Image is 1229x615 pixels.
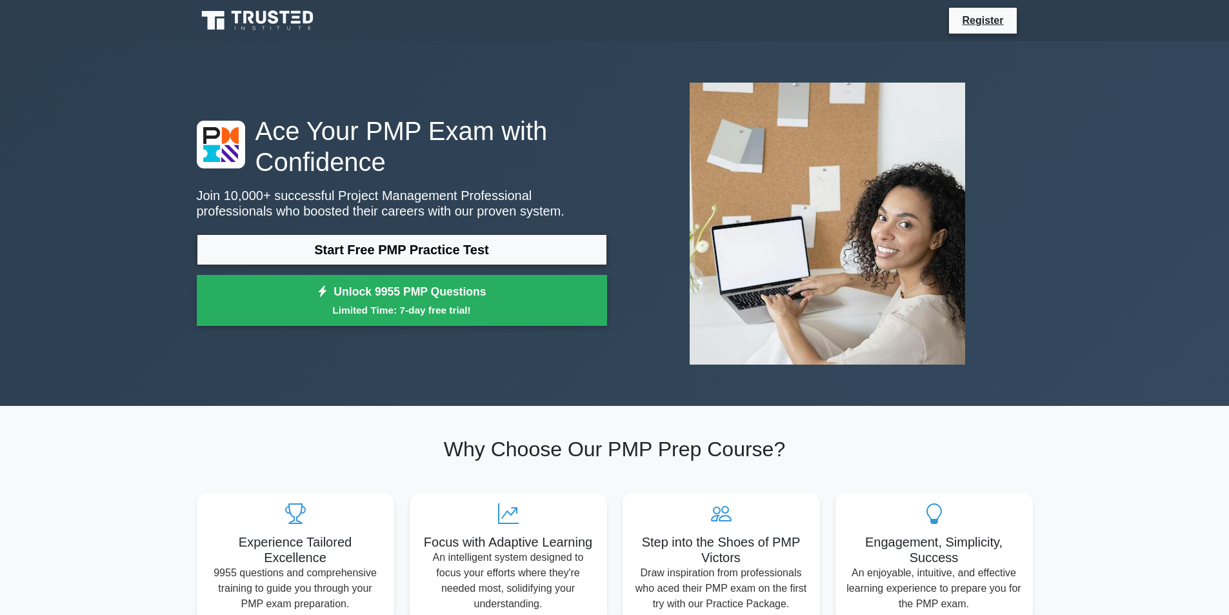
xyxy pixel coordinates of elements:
[197,116,607,177] h1: Ace Your PMP Exam with Confidence
[954,12,1011,28] a: Register
[207,565,384,612] p: 9955 questions and comprehensive training to guide you through your PMP exam preparation.
[633,565,810,612] p: Draw inspiration from professionals who aced their PMP exam on the first try with our Practice Pa...
[197,188,607,219] p: Join 10,000+ successful Project Management Professional professionals who boosted their careers w...
[207,534,384,565] h5: Experience Tailored Excellence
[213,303,591,318] small: Limited Time: 7-day free trial!
[420,550,597,612] p: An intelligent system designed to focus your efforts where they're needed most, solidifying your ...
[197,234,607,265] a: Start Free PMP Practice Test
[197,437,1033,461] h2: Why Choose Our PMP Prep Course?
[846,565,1023,612] p: An enjoyable, intuitive, and effective learning experience to prepare you for the PMP exam.
[633,534,810,565] h5: Step into the Shoes of PMP Victors
[197,275,607,327] a: Unlock 9955 PMP QuestionsLimited Time: 7-day free trial!
[846,534,1023,565] h5: Engagement, Simplicity, Success
[420,534,597,550] h5: Focus with Adaptive Learning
